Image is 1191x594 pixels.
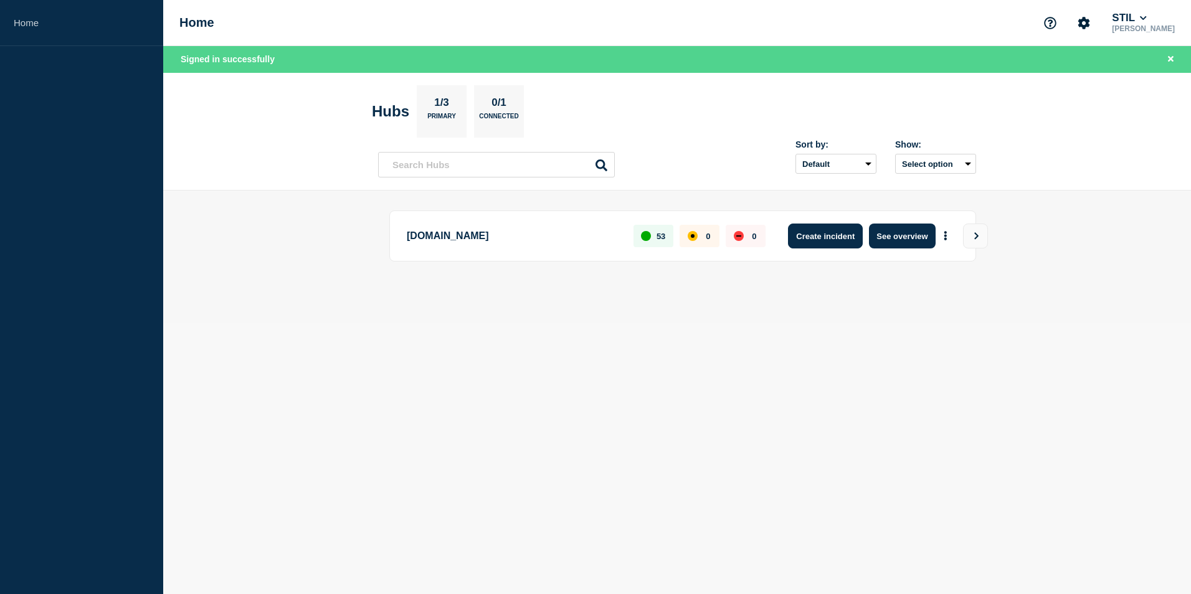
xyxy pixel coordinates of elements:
[706,232,710,241] p: 0
[895,139,976,149] div: Show:
[179,16,214,30] h1: Home
[181,54,275,64] span: Signed in successfully
[795,139,876,149] div: Sort by:
[1071,10,1097,36] button: Account settings
[963,224,988,248] button: View
[1037,10,1063,36] button: Support
[788,224,863,248] button: Create incident
[1109,12,1149,24] button: STIL
[641,231,651,241] div: up
[430,97,454,113] p: 1/3
[895,154,976,174] button: Select option
[795,154,876,174] select: Sort by
[1163,52,1179,67] button: Close banner
[378,152,615,177] input: Search Hubs
[407,224,619,248] p: [DOMAIN_NAME]
[869,224,935,248] button: See overview
[937,225,954,248] button: More actions
[1109,24,1177,33] p: [PERSON_NAME]
[734,231,744,241] div: down
[487,97,511,113] p: 0/1
[427,113,456,126] p: Primary
[657,232,665,241] p: 53
[688,231,698,241] div: affected
[752,232,756,241] p: 0
[479,113,518,126] p: Connected
[372,103,409,120] h2: Hubs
